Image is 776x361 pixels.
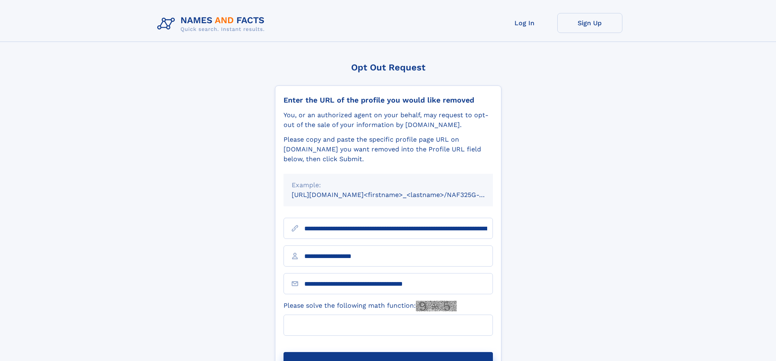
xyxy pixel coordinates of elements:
[275,62,501,72] div: Opt Out Request
[292,191,508,199] small: [URL][DOMAIN_NAME]<firstname>_<lastname>/NAF325G-xxxxxxxx
[154,13,271,35] img: Logo Names and Facts
[284,301,457,311] label: Please solve the following math function:
[557,13,622,33] a: Sign Up
[284,96,493,105] div: Enter the URL of the profile you would like removed
[284,110,493,130] div: You, or an authorized agent on your behalf, may request to opt-out of the sale of your informatio...
[284,135,493,164] div: Please copy and paste the specific profile page URL on [DOMAIN_NAME] you want removed into the Pr...
[292,180,485,190] div: Example:
[492,13,557,33] a: Log In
